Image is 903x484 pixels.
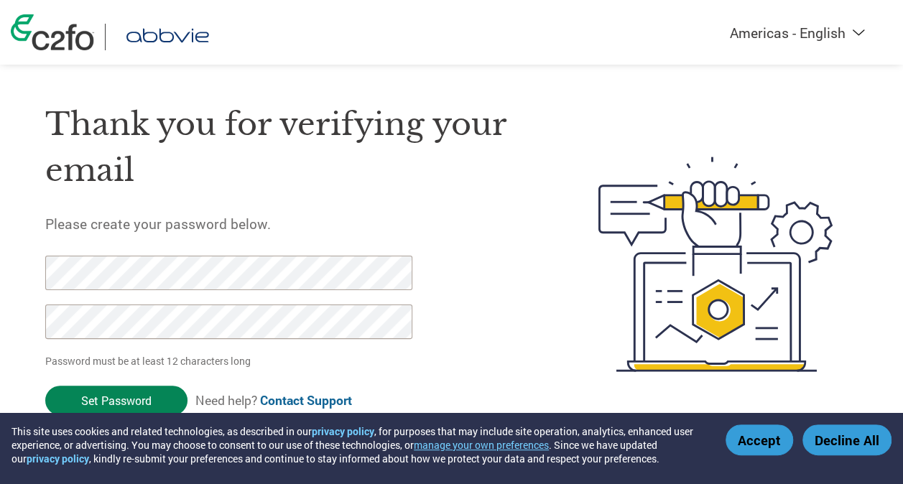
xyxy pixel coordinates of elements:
button: manage your own preferences [414,438,549,452]
div: This site uses cookies and related technologies, as described in our , for purposes that may incl... [11,424,705,465]
button: Decline All [802,424,892,455]
a: privacy policy [27,452,89,465]
a: privacy policy [312,424,374,438]
h5: Please create your password below. [45,215,533,233]
img: c2fo logo [11,14,94,50]
h1: Thank you for verifying your email [45,101,533,194]
img: create-password [573,80,858,448]
input: Set Password [45,386,187,415]
img: AbbVie [116,24,218,50]
a: Contact Support [260,392,352,409]
button: Accept [726,424,793,455]
span: Need help? [195,392,352,409]
p: Password must be at least 12 characters long [45,353,416,368]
